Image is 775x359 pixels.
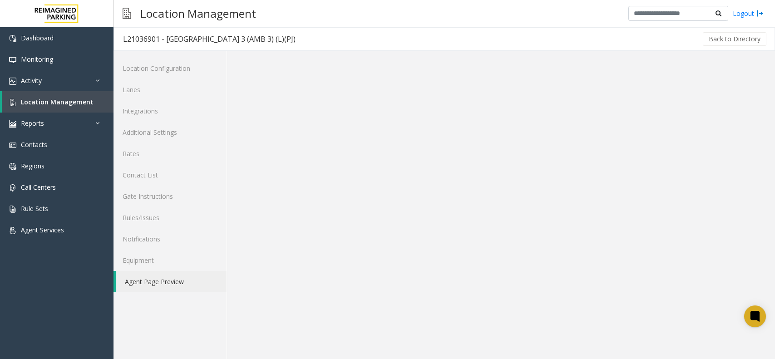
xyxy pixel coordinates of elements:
[9,206,16,213] img: 'icon'
[9,120,16,128] img: 'icon'
[21,183,56,192] span: Call Centers
[733,9,764,18] a: Logout
[9,35,16,42] img: 'icon'
[114,100,227,122] a: Integrations
[756,9,764,18] img: logout
[136,2,261,25] h3: Location Management
[114,250,227,271] a: Equipment
[21,76,42,85] span: Activity
[21,98,94,106] span: Location Management
[116,271,227,292] a: Agent Page Preview
[2,91,114,113] a: Location Management
[21,140,47,149] span: Contacts
[21,204,48,213] span: Rule Sets
[114,186,227,207] a: Gate Instructions
[123,33,296,45] div: L21036901 - [GEOGRAPHIC_DATA] 3 (AMB 3) (L)(PJ)
[114,58,227,79] a: Location Configuration
[114,122,227,143] a: Additional Settings
[9,78,16,85] img: 'icon'
[703,32,766,46] button: Back to Directory
[9,56,16,64] img: 'icon'
[21,226,64,234] span: Agent Services
[9,142,16,149] img: 'icon'
[21,162,44,170] span: Regions
[9,163,16,170] img: 'icon'
[21,119,44,128] span: Reports
[9,227,16,234] img: 'icon'
[114,143,227,164] a: Rates
[123,2,131,25] img: pageIcon
[9,99,16,106] img: 'icon'
[114,228,227,250] a: Notifications
[21,55,53,64] span: Monitoring
[114,164,227,186] a: Contact List
[114,207,227,228] a: Rules/Issues
[9,184,16,192] img: 'icon'
[114,79,227,100] a: Lanes
[21,34,54,42] span: Dashboard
